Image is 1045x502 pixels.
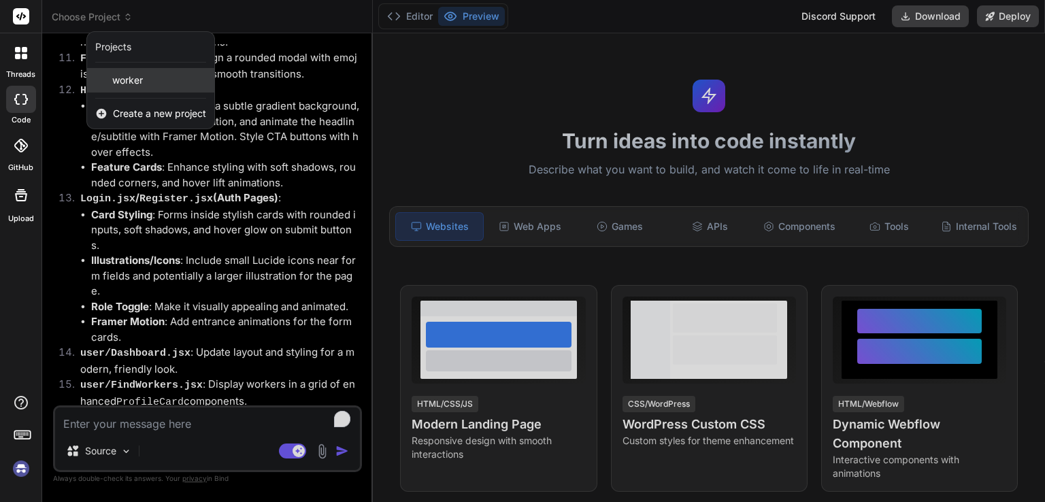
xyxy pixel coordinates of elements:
label: Upload [8,213,34,224]
label: GitHub [8,162,33,173]
label: threads [6,69,35,80]
span: worker [112,73,143,87]
label: code [12,114,31,126]
div: Projects [95,40,131,54]
img: signin [10,457,33,480]
span: Create a new project [113,107,206,120]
